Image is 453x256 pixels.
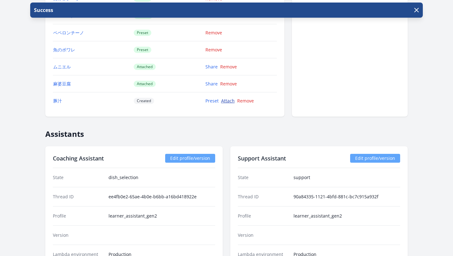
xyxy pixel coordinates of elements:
dt: Thread ID [53,194,103,200]
a: Attach [221,98,235,104]
dt: Profile [238,213,288,219]
dt: Version [238,232,288,238]
dt: Profile [53,213,103,219]
span: Preset [134,47,151,53]
dd: learner_assistant_gen2 [109,213,215,219]
a: Edit profile/version [350,154,400,163]
dd: learner_assistant_gen2 [294,213,400,219]
a: ペペロンチーノ [53,30,84,36]
dt: State [53,174,103,181]
a: 豚汁 [53,98,62,104]
p: Success [33,6,53,14]
dd: 90a84335-1121-4bfd-881c-bc7c915a932f [294,194,400,200]
a: Edit profile/version [165,154,215,163]
a: Share [205,64,218,70]
a: 魚のポワレ [53,47,75,53]
a: Remove [205,47,222,53]
dt: Version [53,232,103,238]
h2: Assistants [45,124,408,139]
span: Attached [134,64,156,70]
a: Remove [220,81,237,87]
a: Preset [205,98,219,104]
dd: ee4fb0e2-65ae-4b0e-b6bb-a16bd418922e [109,194,215,200]
span: Preset [134,30,151,36]
a: 麻婆豆腐 [53,81,71,87]
a: Remove [205,30,222,36]
a: Remove [237,98,254,104]
a: Share [205,81,218,87]
dd: dish_selection [109,174,215,181]
dt: State [238,174,288,181]
a: Remove [220,64,237,70]
dd: support [294,174,400,181]
h2: Coaching Assistant [53,154,104,163]
h2: Support Assistant [238,154,286,163]
span: Attached [134,81,156,87]
dt: Thread ID [238,194,288,200]
span: Created [134,98,154,104]
a: ムニエル [53,64,71,70]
